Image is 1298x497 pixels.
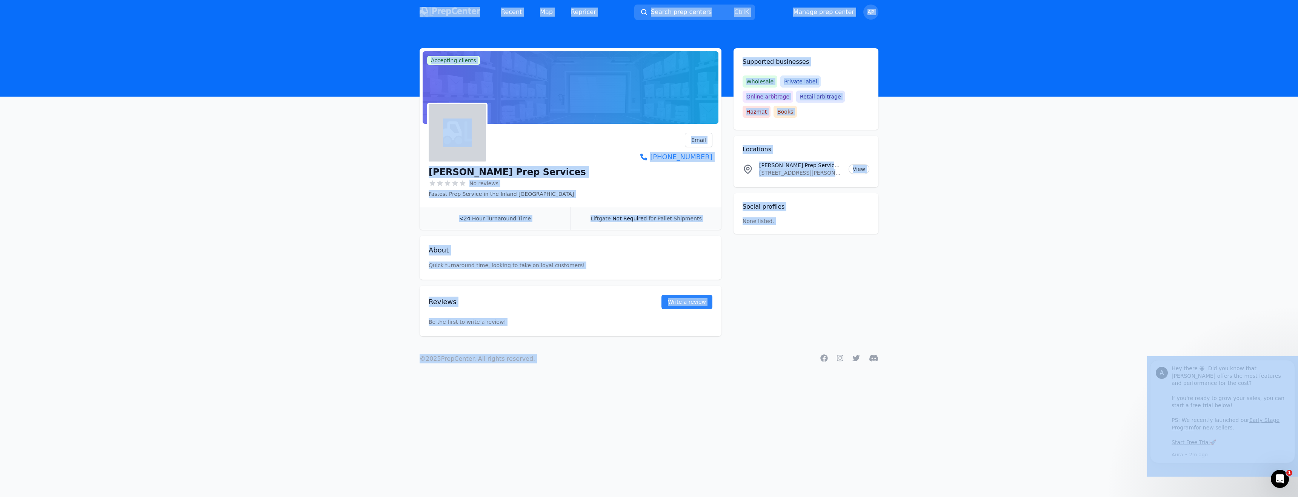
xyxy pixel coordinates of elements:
[565,5,602,20] a: Repricer
[459,215,471,222] span: <24
[793,8,854,17] a: Manage prep center
[429,166,586,178] h1: [PERSON_NAME] Prep Services
[420,354,535,363] p: © 2025 PrepCenter. All rights reserved.
[472,215,531,222] span: Hour Turnaround Time
[640,152,712,162] a: [PHONE_NUMBER]
[759,169,843,177] p: [STREET_ADDRESS][PERSON_NAME]
[534,5,559,20] a: Map
[1286,470,1292,476] span: 1
[651,8,712,17] span: Search prep centers
[734,8,745,15] kbd: Ctrl
[849,164,869,174] a: View
[495,5,528,20] a: Recent
[649,215,702,222] span: for Pallet Shipments
[743,106,770,118] span: Hazmat
[743,75,777,88] span: Wholesale
[443,118,472,147] img: Bentley's Prep Services
[780,75,821,88] span: Private label
[685,133,712,147] a: Email
[429,303,712,341] p: Be the first to write a review!
[743,217,774,225] p: None listed.
[429,297,637,307] h2: Reviews
[429,262,712,269] p: Quick turnaround time, looking to take on loyal customers!
[745,8,749,15] kbd: K
[591,215,611,222] span: Liftgate
[743,202,869,211] h2: Social profiles
[867,9,874,15] span: AP
[429,190,586,198] p: Fastest Prep Service in the Inland [GEOGRAPHIC_DATA]
[612,215,647,222] span: Not Required
[796,91,844,103] span: Retail arbitrage
[743,91,793,103] span: Online arbitrage
[743,57,869,66] h2: Supported businesses
[1147,356,1298,477] iframe: Intercom notifications message
[469,180,498,187] span: No reviews
[427,56,480,65] span: Accepting clients
[634,5,755,20] button: Search prep centersCtrlK
[743,145,869,154] h2: Locations
[661,295,712,309] button: Write a review
[420,7,480,17] img: PrepCenter
[863,5,878,20] button: AP
[429,245,712,255] h2: About
[759,162,843,169] p: [PERSON_NAME] Prep Services Location
[1271,470,1289,488] iframe: Intercom live chat
[774,106,797,118] span: Books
